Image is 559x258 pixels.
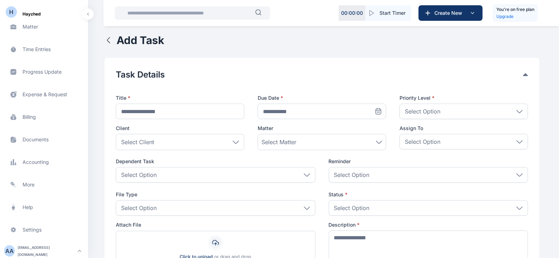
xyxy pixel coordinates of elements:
p: Select Option [121,204,157,212]
button: AA [4,245,15,257]
p: Select Option [334,171,370,179]
p: Select Option [121,171,157,179]
div: A A [4,247,15,255]
label: Attach File [116,221,315,228]
button: H [6,8,17,20]
a: matter [4,18,84,35]
label: Dependent Task [116,158,315,165]
a: Upgrade [496,13,534,20]
a: settings [4,221,84,238]
label: Priority Level [400,94,528,102]
span: Start Timer [379,10,406,17]
label: File Type [116,191,315,198]
label: Title [116,94,244,102]
p: Select Option [334,204,370,212]
span: Create New [432,10,468,17]
h1: Add Task [117,34,164,47]
h5: You're on free plan [496,6,534,13]
span: hayzhed [23,11,41,18]
a: more [4,176,84,193]
p: Client [116,125,244,132]
label: Due Date [258,94,386,102]
a: billing [4,109,84,125]
div: [EMAIL_ADDRESS][DOMAIN_NAME] [18,244,75,258]
a: expense & request [4,86,84,103]
p: Select Option [405,137,440,146]
p: Select Option [405,107,440,116]
label: Assign To [400,125,528,132]
button: Create New [419,5,483,21]
button: Add Task [105,34,164,47]
a: documents [4,131,84,148]
a: time entries [4,41,84,58]
span: Select Client [121,138,154,146]
label: Reminder [329,158,528,165]
a: help [4,199,84,216]
div: H [9,8,13,16]
div: Task Details [116,69,528,80]
label: Status [329,191,528,198]
p: 00 : 00 : 00 [341,10,363,17]
span: Select Matter [262,138,296,146]
button: Task Details [116,69,523,80]
label: Description [329,221,528,228]
button: AA[EMAIL_ADDRESS][DOMAIN_NAME] [4,244,84,258]
a: progress update [4,63,84,80]
span: Matter [258,125,273,132]
a: accounting [4,154,84,171]
button: Start Timer [365,5,411,21]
